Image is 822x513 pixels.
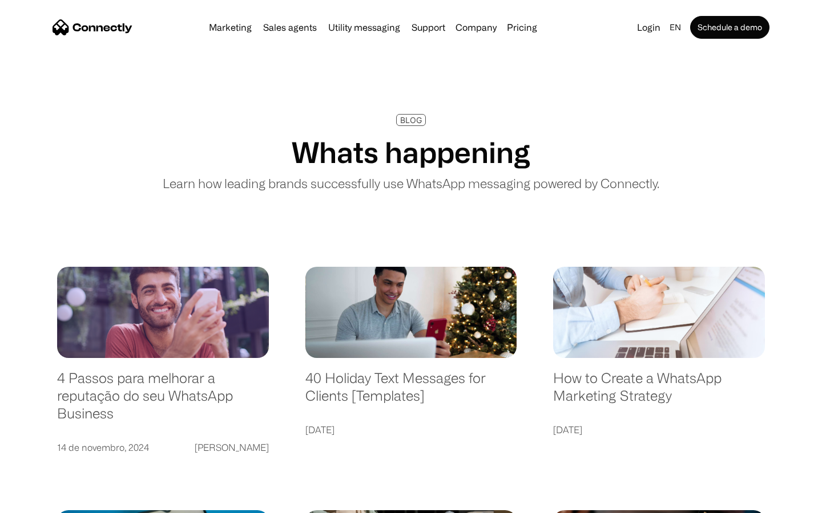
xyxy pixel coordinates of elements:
a: Sales agents [259,23,321,32]
div: [DATE] [305,422,335,438]
a: How to Create a WhatsApp Marketing Strategy [553,369,765,416]
a: Support [407,23,450,32]
div: 14 de novembro, 2024 [57,439,149,455]
aside: Language selected: English [11,493,68,509]
div: [DATE] [553,422,582,438]
a: Marketing [204,23,256,32]
ul: Language list [23,493,68,509]
div: [PERSON_NAME] [195,439,269,455]
a: Login [632,19,665,35]
h1: Whats happening [292,135,530,169]
a: Pricing [502,23,542,32]
div: Company [456,19,497,35]
a: 4 Passos para melhorar a reputação do seu WhatsApp Business [57,369,269,433]
a: 40 Holiday Text Messages for Clients [Templates] [305,369,517,416]
a: Utility messaging [324,23,405,32]
p: Learn how leading brands successfully use WhatsApp messaging powered by Connectly. [163,174,659,193]
div: BLOG [400,116,422,124]
div: en [670,19,681,35]
a: Schedule a demo [690,16,769,39]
